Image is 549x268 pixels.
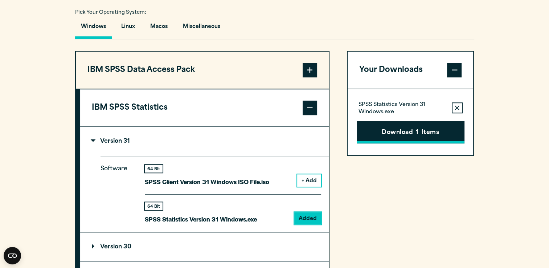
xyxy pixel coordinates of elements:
[80,232,329,261] summary: Version 30
[80,89,329,126] button: IBM SPSS Statistics
[145,214,257,224] p: SPSS Statistics Version 31 Windows.exe
[4,247,21,264] button: Open CMP widget
[294,212,321,224] button: Added
[76,52,329,89] button: IBM SPSS Data Access Pack
[75,18,112,39] button: Windows
[75,10,146,15] span: Pick Your Operating System:
[144,18,173,39] button: Macos
[145,176,269,187] p: SPSS Client Version 31 Windows ISO File.iso
[92,138,130,144] p: Version 31
[101,164,133,219] p: Software
[92,244,131,250] p: Version 30
[297,174,321,187] button: + Add
[145,165,163,172] div: 64 Bit
[80,127,329,156] summary: Version 31
[348,52,474,89] button: Your Downloads
[357,121,464,143] button: Download1Items
[177,18,226,39] button: Miscellaneous
[348,89,474,155] div: Your Downloads
[115,18,141,39] button: Linux
[359,101,446,116] p: SPSS Statistics Version 31 Windows.exe
[416,128,418,138] span: 1
[145,202,163,210] div: 64 Bit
